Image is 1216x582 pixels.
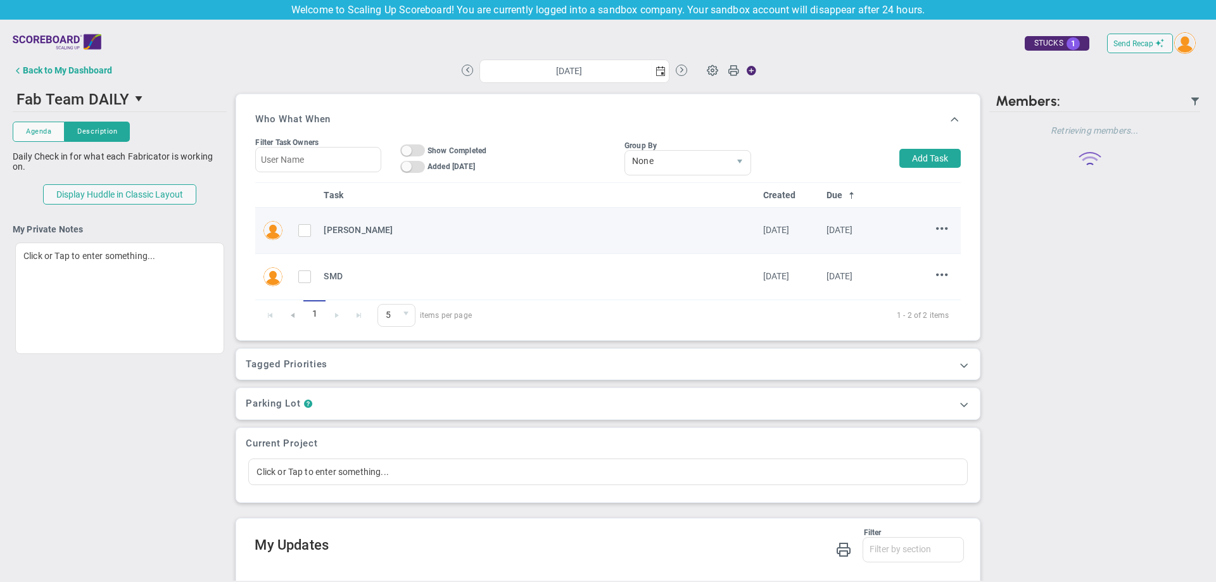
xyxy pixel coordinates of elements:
div: Tue Oct 07 2025 12:07:10 GMT-0700 (Pacific Daylight Time) [763,223,816,237]
input: User Name [255,147,381,172]
span: items per page [377,304,472,327]
h3: Who What When [255,113,331,125]
span: [DATE] [826,271,853,281]
div: Filter [255,528,881,537]
span: 5 [378,305,396,326]
span: Print My Huddle Updates [836,541,851,557]
span: Print Huddle [728,64,739,82]
img: 210610.Person.photo [1174,32,1196,54]
span: Description [77,126,117,137]
span: 1 - 2 of 2 items [487,308,949,323]
div: Back to My Dashboard [23,65,112,75]
a: Due [826,190,880,200]
span: Action Button [740,62,757,79]
span: None [625,151,729,172]
span: Added [DATE] [427,162,475,171]
span: Daily Check in for what each Fabricator is working on. [13,151,213,172]
div: tim tam tamir [324,223,752,237]
span: 1 [303,300,326,327]
h3: Parking Lot [246,398,300,410]
input: Filter by section [863,538,963,560]
button: Back to My Dashboard [13,58,112,83]
a: Task [324,190,752,200]
span: Huddle Settings [700,58,725,82]
div: Group By [624,141,751,150]
div: STUCKS [1025,36,1089,51]
span: Show Completed [427,146,486,155]
h3: Current Project [246,438,970,449]
span: select [396,305,415,326]
span: 0 [377,304,415,327]
span: Filter Updated Members [1190,96,1200,106]
button: Display Huddle in Classic Layout [43,184,196,205]
button: Send Recap [1107,34,1173,53]
div: SMD [324,269,752,283]
span: select [729,151,750,175]
div: Tue Oct 07 2025 12:07:28 GMT-0700 (Pacific Daylight Time) [763,269,816,283]
img: Roman Stein [263,221,282,240]
button: Description [65,122,130,142]
div: Filter Task Owners [255,138,381,147]
span: select [129,88,151,110]
span: Fab Team DAILY [16,91,129,108]
div: Click or Tap to enter something... [15,243,224,354]
span: Send Recap [1113,39,1153,48]
span: select [651,60,669,82]
h2: My Updates [255,537,963,555]
span: Members: [996,92,1060,110]
img: James Miller [263,267,282,286]
button: Agenda [13,122,65,142]
button: Add Task [899,149,961,168]
span: 1 [1067,37,1080,50]
div: Click or Tap to enter something... [248,459,967,485]
h4: My Private Notes [13,224,227,235]
h3: Tagged Priorities [246,358,970,370]
a: Created [763,190,816,200]
img: scalingup-logo.svg [13,29,101,54]
span: Agenda [26,126,51,137]
span: [DATE] [826,225,853,235]
h4: Retrieving members... [989,125,1200,136]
